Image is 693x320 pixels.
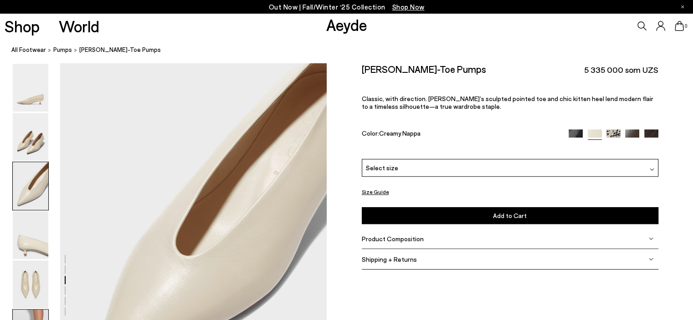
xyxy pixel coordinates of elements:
span: Product Composition [362,235,424,243]
img: svg%3E [649,257,653,261]
button: Add to Cart [362,207,658,224]
span: Select size [366,163,398,173]
h2: [PERSON_NAME]-Toe Pumps [362,63,486,75]
a: World [59,18,99,34]
a: 0 [675,21,684,31]
button: Size Guide [362,186,389,198]
span: 0 [684,24,688,29]
span: Add to Cart [493,212,527,219]
a: Aeyde [326,15,367,34]
img: Clara Pointed-Toe Pumps - Image 1 [13,64,48,112]
img: Clara Pointed-Toe Pumps - Image 2 [13,113,48,161]
span: [PERSON_NAME]-Toe Pumps [79,46,161,55]
img: svg%3E [649,236,653,241]
a: All Footwear [11,46,46,55]
span: Shipping + Returns [362,255,417,263]
img: Clara Pointed-Toe Pumps - Image 5 [13,260,48,308]
img: svg%3E [650,167,654,172]
img: Clara Pointed-Toe Pumps - Image 4 [13,211,48,259]
nav: breadcrumb [11,38,693,63]
span: pumps [53,46,72,54]
a: pumps [53,46,72,55]
div: Color: [362,129,560,140]
p: Out Now | Fall/Winter ‘25 Collection [269,1,425,13]
span: Creamy Nappa [379,129,421,137]
span: 5 335 000 som UZS [584,64,658,76]
img: Clara Pointed-Toe Pumps - Image 3 [13,162,48,210]
p: Classic, with direction. [PERSON_NAME]’s sculpted pointed toe and chic kitten heel lend modern fl... [362,95,658,110]
a: Shop [5,18,40,34]
span: Navigate to /collections/new-in [392,3,425,11]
